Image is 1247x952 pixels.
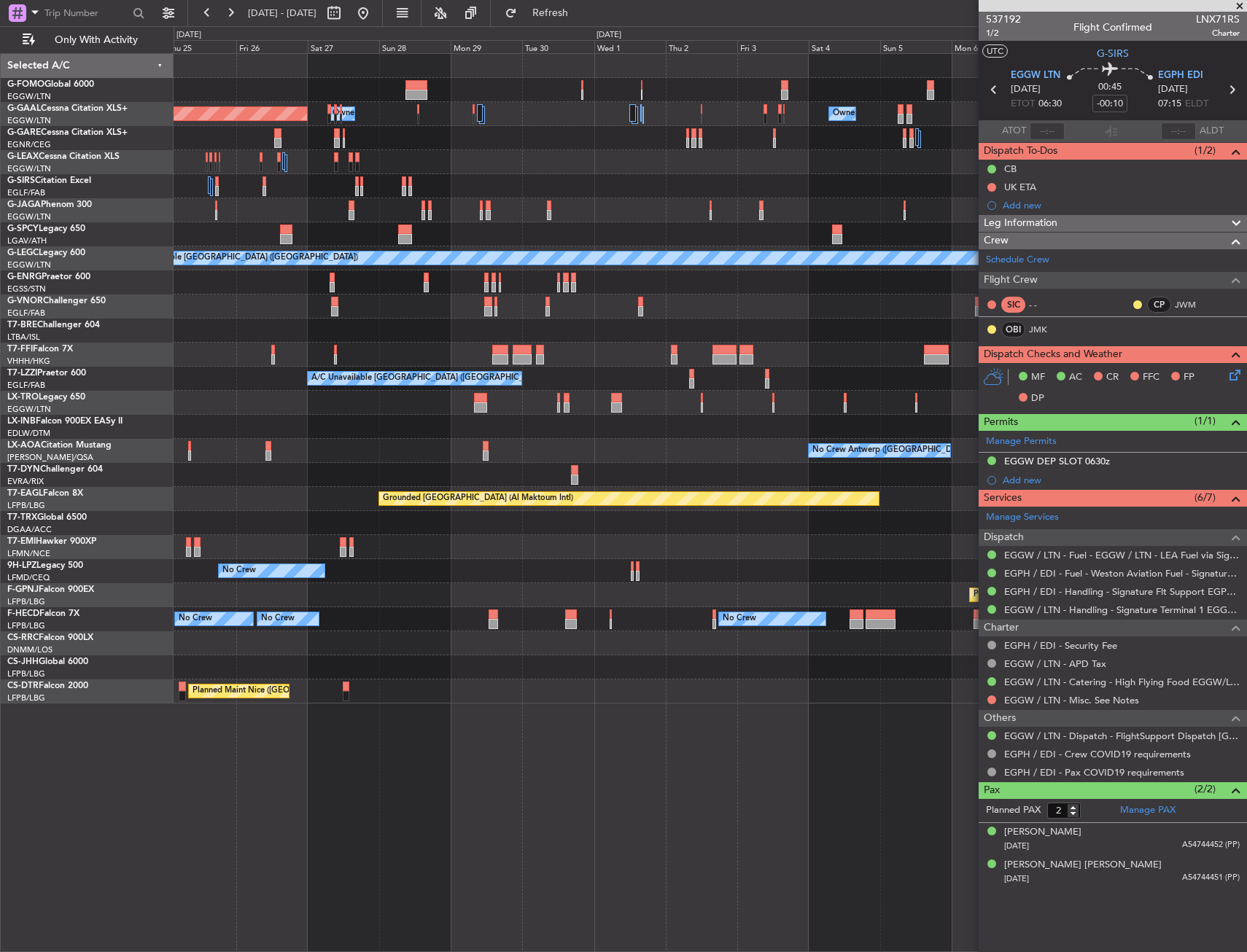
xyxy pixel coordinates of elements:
div: Sun 28 [379,40,451,53]
a: G-GARECessna Citation XLS+ [7,128,128,137]
div: [PERSON_NAME] [1004,825,1081,840]
span: G-SPCY [7,225,39,233]
a: EGPH / EDI - Pax COVID19 requirements [1004,766,1184,779]
button: Only With Activity [16,28,158,52]
span: Dispatch [984,529,1024,546]
a: G-FOMOGlobal 6000 [7,80,94,89]
div: Wed 1 [594,40,666,53]
div: No Crew [222,560,256,582]
a: EGLF/FAB [7,308,45,319]
div: [PERSON_NAME] [PERSON_NAME] [1004,858,1162,873]
a: EGGW/LTN [7,163,51,174]
div: OBI [1001,321,1025,338]
span: CS-RRC [7,633,39,642]
div: Thu 25 [165,40,236,53]
div: A/C Unavailable [GEOGRAPHIC_DATA] ([GEOGRAPHIC_DATA]) [311,367,548,389]
a: CS-JHHGlobal 6000 [7,658,88,666]
a: EGLF/FAB [7,187,45,198]
span: [DATE] [1004,840,1029,851]
a: CS-RRCFalcon 900LX [7,633,93,642]
a: LFMN/NCE [7,548,50,559]
a: CS-DTRFalcon 2000 [7,682,88,690]
span: Permits [984,414,1018,431]
a: EGGW / LTN - Misc. See Notes [1004,694,1139,706]
span: G-SIRS [1097,46,1129,61]
a: EDLW/DTM [7,428,50,439]
a: F-HECDFalcon 7X [7,609,79,618]
span: [DATE] - [DATE] [248,7,316,20]
a: Manage Permits [986,434,1057,449]
span: G-ENRG [7,273,42,281]
span: ATOT [1002,124,1026,138]
a: EGGW / LTN - Handling - Signature Terminal 1 EGGW / LTN [1004,604,1240,616]
span: [DATE] [1011,82,1041,97]
a: T7-BREChallenger 604 [7,321,100,329]
a: LX-TROLegacy 650 [7,393,85,402]
div: - - [1029,298,1062,311]
button: UTC [982,44,1008,58]
a: G-LEGCLegacy 600 [7,249,85,257]
div: [DATE] [176,29,201,42]
div: Sat 27 [308,40,379,53]
span: FFC [1143,370,1159,385]
div: EGGW DEP SLOT 0630z [1004,455,1110,467]
a: EGPH / EDI - Crew COVID19 requirements [1004,748,1191,760]
span: Only With Activity [38,35,154,45]
span: CR [1106,370,1119,385]
span: [DATE] [1004,873,1029,884]
span: G-GARE [7,128,41,137]
a: EGGW/LTN [7,91,51,102]
div: UK ETA [1004,181,1036,193]
a: LX-INBFalcon 900EX EASy II [7,417,123,426]
a: G-ENRGPraetor 600 [7,273,90,281]
span: T7-EAGL [7,489,43,498]
div: SIC [1001,297,1025,313]
div: CP [1147,297,1171,313]
div: Mon 29 [451,40,522,53]
span: 07:15 [1158,97,1181,112]
a: EGNR/CEG [7,139,51,150]
span: Charter [1196,27,1240,39]
span: 00:45 [1098,80,1122,95]
span: A54744452 (PP) [1182,839,1240,851]
span: Crew [984,233,1009,249]
span: (1/2) [1194,143,1216,158]
span: T7-DYN [7,465,40,474]
span: T7-FFI [7,345,33,354]
a: EVRA/RIX [7,476,44,487]
div: Tue 30 [522,40,594,53]
a: LGAV/ATH [7,235,47,246]
div: A/C Unavailable [GEOGRAPHIC_DATA] ([GEOGRAPHIC_DATA]) [121,247,358,269]
span: F-GPNJ [7,585,39,594]
a: LFPB/LBG [7,500,45,511]
span: CS-JHH [7,658,39,666]
span: G-LEGC [7,249,39,257]
span: Charter [984,620,1019,636]
span: Dispatch To-Dos [984,143,1057,160]
span: CS-DTR [7,682,39,690]
span: T7-TRX [7,513,37,522]
a: T7-DYNChallenger 604 [7,465,103,474]
a: EGGW / LTN - APD Tax [1004,658,1106,670]
div: No Crew Antwerp ([GEOGRAPHIC_DATA]) [812,440,971,461]
a: JWM [1175,298,1208,311]
div: [DATE] [597,29,621,42]
a: LFPB/LBG [7,620,45,631]
a: LTBA/ISL [7,332,40,343]
span: ALDT [1200,124,1224,138]
a: [PERSON_NAME]/QSA [7,452,93,463]
div: No Crew [261,608,295,630]
span: F-HECD [7,609,39,618]
span: T7-LZZI [7,369,37,378]
div: Fri 3 [737,40,809,53]
span: G-FOMO [7,80,44,89]
a: LFPB/LBG [7,692,45,703]
a: G-SPCYLegacy 650 [7,225,85,233]
a: EGLF/FAB [7,380,45,391]
a: LX-AOACitation Mustang [7,441,112,450]
a: F-GPNJFalcon 900EX [7,585,94,594]
span: (6/7) [1194,490,1216,505]
a: G-SIRSCitation Excel [7,176,91,185]
div: Thu 2 [666,40,737,53]
a: EGGW/LTN [7,211,51,222]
